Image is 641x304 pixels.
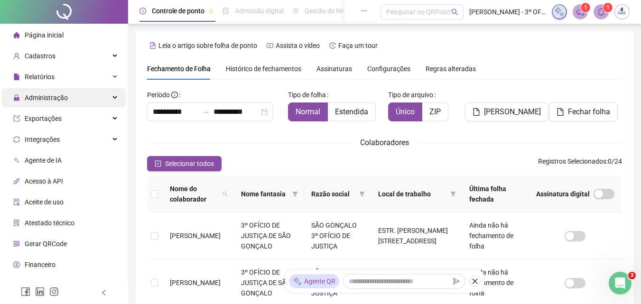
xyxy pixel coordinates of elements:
[462,176,529,212] th: Última folha fechada
[208,9,214,14] span: pushpin
[241,189,288,199] span: Nome fantasia
[296,107,320,116] span: Normal
[448,187,458,201] span: filter
[536,189,590,199] span: Assinatura digital
[220,182,230,206] span: search
[267,42,273,49] span: youtube
[628,272,636,279] span: 3
[289,274,339,288] div: Agente QR
[152,7,204,15] span: Controle de ponto
[276,42,320,49] span: Assista o vídeo
[450,191,456,197] span: filter
[292,8,299,14] span: sun
[147,91,170,99] span: Período
[305,7,353,15] span: Gestão de férias
[293,276,302,286] img: sparkle-icon.fc2bf0ac1784a2077858766a79e2daf3.svg
[581,3,590,12] sup: 1
[472,278,478,285] span: close
[25,94,68,101] span: Administração
[223,8,229,14] span: file-done
[101,289,107,296] span: left
[233,212,304,259] td: 3º OFÍCIO DE JUSTIÇA DE SÃO GONÇALO
[13,220,20,226] span: solution
[469,221,513,250] span: Ainda não há fechamento de folha
[473,108,480,116] span: file
[304,212,371,259] td: SÃO GONÇALO 3º OFÍCIO DE JUSTIÇA
[170,232,221,240] span: [PERSON_NAME]
[155,160,161,167] span: check-square
[158,42,257,49] span: Leia o artigo sobre folha de ponto
[568,106,610,118] span: Fechar folha
[165,158,214,169] span: Selecionar todos
[311,189,355,199] span: Razão social
[202,108,210,116] span: to
[429,107,441,116] span: ZIP
[361,8,367,14] span: ellipsis
[21,287,30,296] span: facebook
[292,191,298,197] span: filter
[235,7,284,15] span: Admissão digital
[290,187,300,201] span: filter
[171,92,178,98] span: info-circle
[288,90,326,100] span: Tipo de folha
[147,156,222,171] button: Selecionar todos
[584,4,587,11] span: 1
[25,198,64,206] span: Aceite de uso
[453,278,460,285] span: send
[35,287,45,296] span: linkedin
[25,136,60,143] span: Integrações
[549,102,618,121] button: Fechar folha
[338,42,378,49] span: Faça um tour
[615,5,629,19] img: 79381
[378,189,446,199] span: Local de trabalho
[606,4,610,11] span: 1
[13,261,20,268] span: dollar
[609,272,632,295] iframe: Intercom live chat
[13,115,20,122] span: export
[597,8,605,16] span: bell
[25,219,74,227] span: Atestado técnico
[469,7,546,17] span: [PERSON_NAME] - 3º OFÍCIO DE [GEOGRAPHIC_DATA]
[357,187,367,201] span: filter
[13,240,20,247] span: qrcode
[149,42,156,49] span: file-text
[484,106,541,118] span: [PERSON_NAME]
[13,53,20,59] span: user-add
[147,65,211,73] span: Fechamento de Folha
[451,9,458,16] span: search
[538,157,606,165] span: Registros Selecionados
[538,156,622,171] span: : 0 / 24
[576,8,585,16] span: notification
[25,31,64,39] span: Página inicial
[170,279,221,286] span: [PERSON_NAME]
[465,102,548,121] button: [PERSON_NAME]
[388,90,433,100] span: Tipo de arquivo
[202,108,210,116] span: swap-right
[13,74,20,80] span: file
[226,65,301,73] span: Histórico de fechamentos
[25,73,55,81] span: Relatórios
[13,178,20,184] span: api
[222,191,228,197] span: search
[25,157,62,164] span: Agente de IA
[396,107,415,116] span: Único
[335,107,368,116] span: Estendida
[49,287,59,296] span: instagram
[557,108,564,116] span: file
[360,138,409,147] span: Colaboradores
[25,115,62,122] span: Exportações
[13,94,20,101] span: lock
[139,8,146,14] span: clock-circle
[426,65,476,72] span: Regras alteradas
[13,199,20,205] span: audit
[25,52,56,60] span: Cadastros
[554,7,565,17] img: sparkle-icon.fc2bf0ac1784a2077858766a79e2daf3.svg
[469,268,513,297] span: Ainda não há fechamento de folha
[329,42,336,49] span: history
[170,184,218,204] span: Nome do colaborador
[371,212,461,259] td: ESTR. [PERSON_NAME][STREET_ADDRESS]
[25,177,63,185] span: Acesso à API
[359,191,365,197] span: filter
[603,3,613,12] sup: 1
[367,65,410,72] span: Configurações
